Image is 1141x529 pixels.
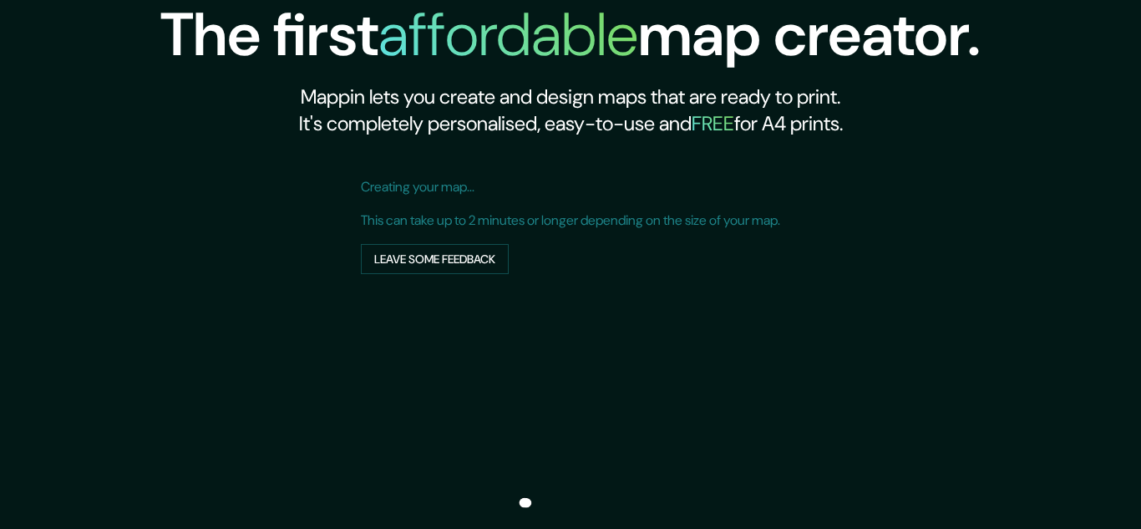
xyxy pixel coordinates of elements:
[361,211,780,231] p: This can take up to 2 minutes or longer depending on the size of your map.
[361,177,780,197] p: Creating your map...
[160,84,981,137] h2: Mappin lets you create and design maps that are ready to print. It's completely personalised, eas...
[361,244,509,275] button: Leave some feedback
[692,110,734,136] h5: FREE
